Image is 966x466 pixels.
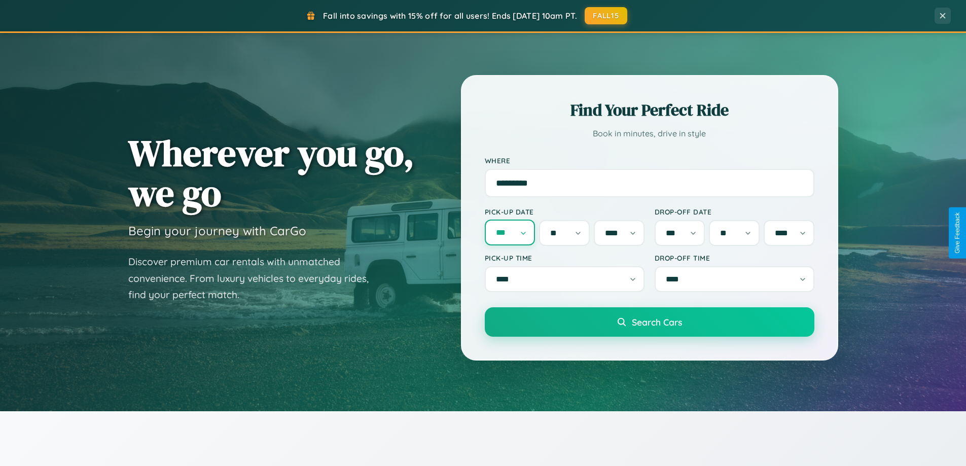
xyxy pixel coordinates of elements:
[128,223,306,238] h3: Begin your journey with CarGo
[485,307,814,337] button: Search Cars
[485,207,645,216] label: Pick-up Date
[655,207,814,216] label: Drop-off Date
[954,212,961,254] div: Give Feedback
[632,316,682,328] span: Search Cars
[485,126,814,141] p: Book in minutes, drive in style
[485,254,645,262] label: Pick-up Time
[585,7,627,24] button: FALL15
[485,156,814,165] label: Where
[655,254,814,262] label: Drop-off Time
[128,254,382,303] p: Discover premium car rentals with unmatched convenience. From luxury vehicles to everyday rides, ...
[485,99,814,121] h2: Find Your Perfect Ride
[128,133,414,213] h1: Wherever you go, we go
[323,11,577,21] span: Fall into savings with 15% off for all users! Ends [DATE] 10am PT.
